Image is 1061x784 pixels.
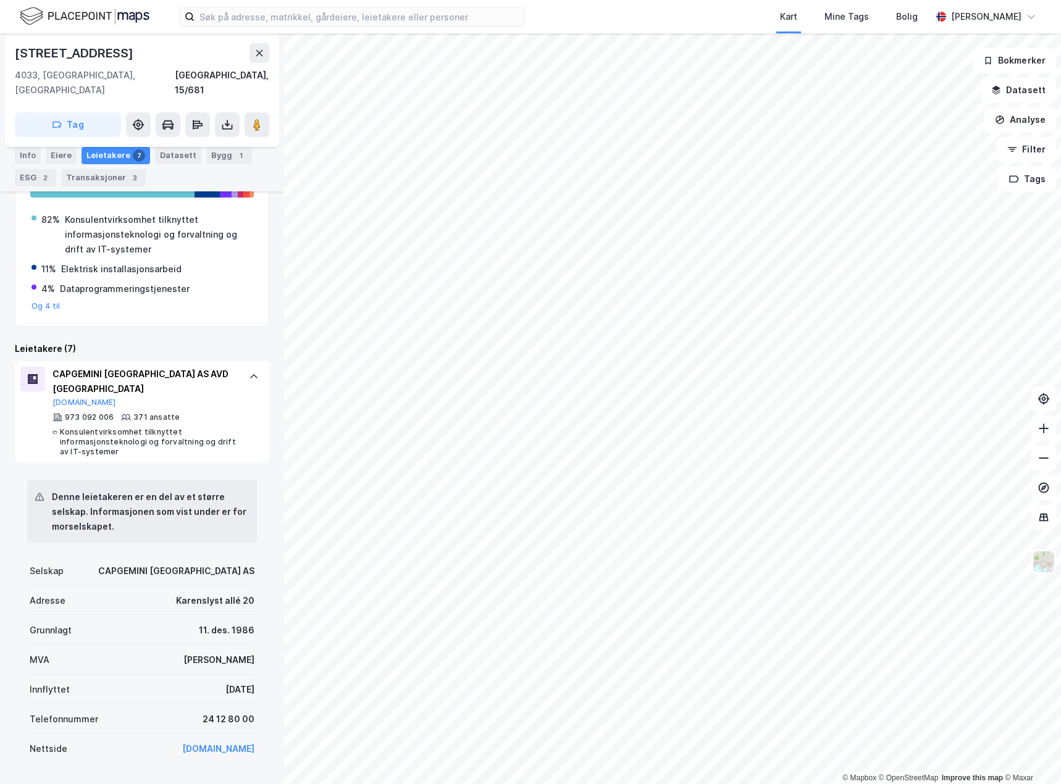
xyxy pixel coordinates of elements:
div: CAPGEMINI [GEOGRAPHIC_DATA] AS [98,564,254,578]
img: logo.f888ab2527a4732fd821a326f86c7f29.svg [20,6,149,27]
div: 4033, [GEOGRAPHIC_DATA], [GEOGRAPHIC_DATA] [15,68,175,98]
div: Telefonnummer [30,712,98,727]
div: [GEOGRAPHIC_DATA], 15/681 [175,68,269,98]
button: [DOMAIN_NAME] [52,398,116,407]
button: Datasett [981,78,1056,102]
div: 24 12 80 00 [203,712,254,727]
div: [PERSON_NAME] [183,653,254,667]
div: Mine Tags [824,9,869,24]
div: Adresse [30,593,65,608]
div: Elektrisk installasjonsarbeid [61,262,182,277]
iframe: Chat Widget [999,725,1061,784]
button: Filter [997,137,1056,162]
div: Leietakere (7) [15,341,269,356]
a: [DOMAIN_NAME] [182,743,254,754]
div: Konsulentvirksomhet tilknyttet informasjonsteknologi og forvaltning og drift av IT-systemer [65,212,253,257]
button: Tags [999,167,1056,191]
div: 371 ansatte [133,412,180,422]
div: Selskap [30,564,64,578]
div: Bolig [896,9,918,24]
div: Info [15,147,41,164]
div: 11% [41,262,56,277]
div: Bygg [206,147,252,164]
div: Datasett [155,147,201,164]
div: Nettside [30,741,67,756]
button: Bokmerker [973,48,1056,73]
button: Analyse [984,107,1056,132]
div: 1 [235,149,247,162]
img: Z [1032,550,1055,573]
div: Transaksjoner [61,169,146,186]
button: Og 4 til [31,301,61,311]
div: [STREET_ADDRESS] [15,43,136,63]
div: 2 [39,172,51,184]
div: CAPGEMINI [GEOGRAPHIC_DATA] AS AVD [GEOGRAPHIC_DATA] [52,367,237,396]
div: Kart [780,9,797,24]
div: MVA [30,653,49,667]
div: 82% [41,212,60,227]
div: [DATE] [225,682,254,697]
div: 4% [41,281,55,296]
a: Improve this map [942,774,1003,782]
a: Mapbox [842,774,876,782]
div: Grunnlagt [30,623,72,638]
div: Kontrollprogram for chat [999,725,1061,784]
div: Konsulentvirksomhet tilknyttet informasjonsteknologi og forvaltning og drift av IT-systemer [60,427,237,457]
button: Tag [15,112,121,137]
div: [PERSON_NAME] [951,9,1021,24]
div: 11. des. 1986 [199,623,254,638]
a: OpenStreetMap [879,774,939,782]
div: Dataprogrammeringstjenester [60,281,190,296]
input: Søk på adresse, matrikkel, gårdeiere, leietakere eller personer [195,7,524,26]
div: Innflyttet [30,682,70,697]
div: 973 092 006 [65,412,114,422]
div: Leietakere [82,147,150,164]
div: Karenslyst allé 20 [176,593,254,608]
div: 7 [133,149,145,162]
div: ESG [15,169,56,186]
div: Eiere [46,147,77,164]
div: Denne leietakeren er en del av et større selskap. Informasjonen som vist under er for morselskapet. [52,490,247,534]
div: 3 [128,172,141,184]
